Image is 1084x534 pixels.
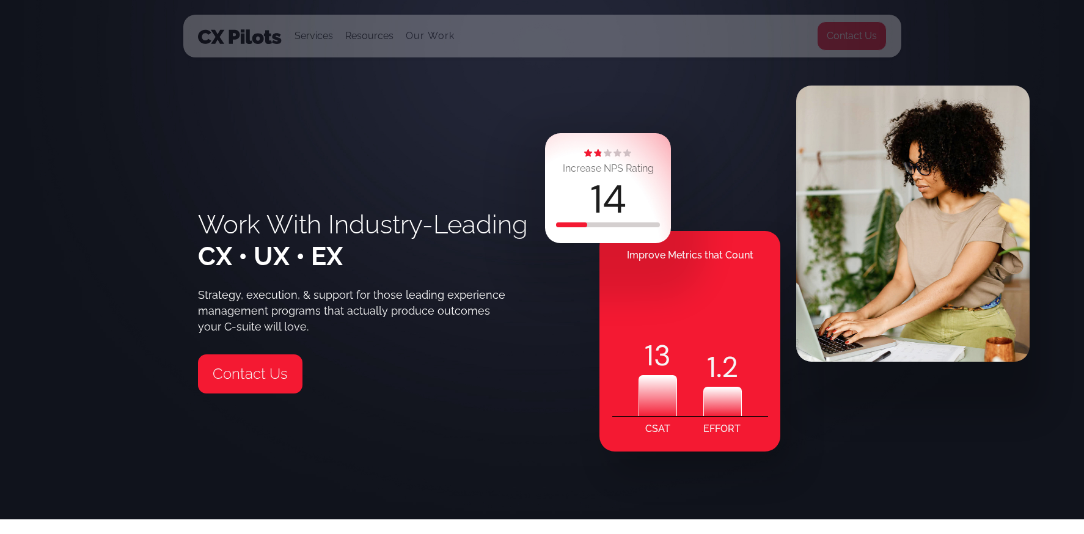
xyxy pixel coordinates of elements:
[639,336,677,375] div: 13
[406,31,455,42] a: Our Work
[703,417,741,441] div: EFFORT
[645,417,670,441] div: CSAT
[345,27,394,45] div: Resources
[345,15,394,57] div: Resources
[703,348,742,387] div: .
[563,160,654,177] div: Increase NPS Rating
[198,241,343,271] span: CX • UX • EX
[198,287,513,335] div: Strategy, execution, & support for those leading experience management programs that actually pro...
[599,243,780,268] div: Improve Metrics that Count
[590,180,626,219] div: 14
[198,354,302,393] a: Contact Us
[817,21,887,51] a: Contact Us
[707,348,716,387] code: 1
[295,15,333,57] div: Services
[295,27,333,45] div: Services
[198,209,528,272] h1: Work With Industry-Leading
[722,348,738,387] code: 2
